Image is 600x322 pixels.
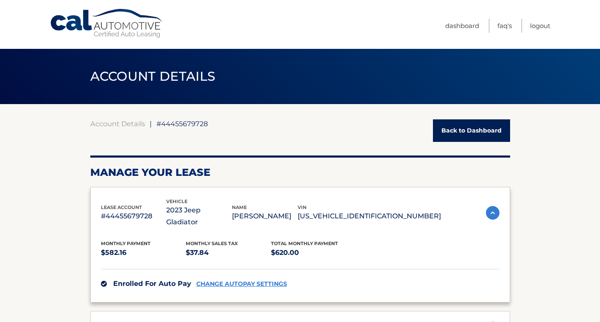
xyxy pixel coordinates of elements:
a: Cal Automotive [50,8,164,39]
a: Logout [530,19,550,33]
span: Enrolled For Auto Pay [113,280,191,288]
p: #44455679728 [101,210,167,222]
p: 2023 Jeep Gladiator [166,204,232,228]
img: check.svg [101,281,107,287]
span: name [232,204,247,210]
p: $620.00 [271,247,356,259]
span: vehicle [166,198,187,204]
p: $37.84 [186,247,271,259]
a: Dashboard [445,19,479,33]
span: | [150,119,152,128]
span: Monthly Payment [101,240,151,246]
h2: Manage Your Lease [90,166,510,179]
a: CHANGE AUTOPAY SETTINGS [196,280,287,288]
img: accordion-active.svg [486,206,500,220]
p: [PERSON_NAME] [232,210,298,222]
span: Total Monthly Payment [271,240,338,246]
a: Back to Dashboard [433,119,510,142]
a: Account Details [90,119,145,128]
span: lease account [101,204,142,210]
span: vin [298,204,307,210]
span: #44455679728 [156,119,208,128]
p: [US_VEHICLE_IDENTIFICATION_NUMBER] [298,210,441,222]
span: ACCOUNT DETAILS [90,68,216,84]
p: $582.16 [101,247,186,259]
span: Monthly sales Tax [186,240,238,246]
a: FAQ's [497,19,512,33]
